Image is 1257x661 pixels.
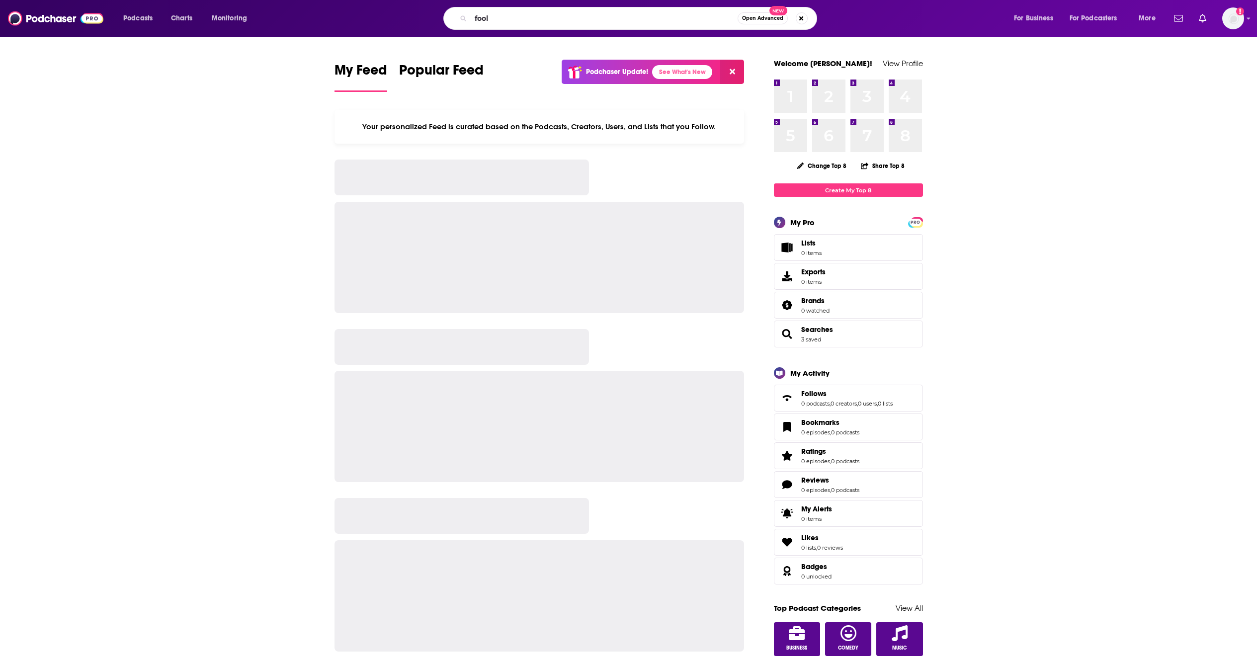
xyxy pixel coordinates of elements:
a: 3 saved [801,336,821,343]
a: 0 unlocked [801,573,832,580]
span: Reviews [801,476,829,485]
span: Likes [801,533,819,542]
span: Music [892,645,907,651]
span: , [857,400,858,407]
span: Ratings [774,442,923,469]
a: My Alerts [774,500,923,527]
input: Search podcasts, credits, & more... [471,10,738,26]
span: My Feed [335,62,387,84]
a: Likes [801,533,843,542]
span: New [769,6,787,15]
a: Create My Top 8 [774,183,923,197]
button: Show profile menu [1222,7,1244,29]
a: 0 episodes [801,487,830,494]
a: See What's New [652,65,712,79]
button: open menu [1132,10,1168,26]
a: Searches [777,327,797,341]
span: Brands [801,296,825,305]
span: Bookmarks [801,418,839,427]
span: 0 items [801,515,832,522]
a: Comedy [825,622,872,656]
span: Searches [774,321,923,347]
button: Change Top 8 [791,160,853,172]
span: Follows [801,389,827,398]
span: , [830,458,831,465]
a: 0 watched [801,307,830,314]
a: Badges [777,564,797,578]
p: Podchaser Update! [586,68,648,76]
a: 0 creators [831,400,857,407]
span: 0 items [801,278,826,285]
span: Comedy [838,645,858,651]
span: Monitoring [212,11,247,25]
span: Exports [801,267,826,276]
a: View Profile [883,59,923,68]
button: Open AdvancedNew [738,12,788,24]
a: Badges [801,562,832,571]
a: Top Podcast Categories [774,603,861,613]
div: Search podcasts, credits, & more... [453,7,827,30]
img: User Profile [1222,7,1244,29]
a: Brands [801,296,830,305]
a: 0 podcasts [801,400,830,407]
a: Business [774,622,821,656]
img: Podchaser - Follow, Share and Rate Podcasts [8,9,103,28]
div: My Pro [790,218,815,227]
span: Exports [777,269,797,283]
span: Logged in as leahlevin [1222,7,1244,29]
span: Bookmarks [774,413,923,440]
a: Music [876,622,923,656]
a: Show notifications dropdown [1170,10,1187,27]
a: 0 episodes [801,429,830,436]
a: Lists [774,234,923,261]
span: Badges [801,562,827,571]
span: Reviews [774,471,923,498]
span: Likes [774,529,923,556]
button: open menu [205,10,260,26]
a: 0 podcasts [831,487,859,494]
span: Lists [801,239,816,248]
a: 0 podcasts [831,429,859,436]
a: Brands [777,298,797,312]
a: Reviews [777,478,797,492]
a: My Feed [335,62,387,92]
a: Likes [777,535,797,549]
span: Open Advanced [742,16,783,21]
span: Badges [774,558,923,584]
span: Popular Feed [399,62,484,84]
span: , [816,544,817,551]
a: Ratings [801,447,859,456]
a: Bookmarks [801,418,859,427]
button: open menu [1063,10,1132,26]
a: Show notifications dropdown [1195,10,1210,27]
div: Your personalized Feed is curated based on the Podcasts, Creators, Users, and Lists that you Follow. [335,110,745,144]
a: Exports [774,263,923,290]
span: Brands [774,292,923,319]
span: My Alerts [777,506,797,520]
a: Reviews [801,476,859,485]
span: My Alerts [801,504,832,513]
span: , [830,400,831,407]
a: 0 lists [801,544,816,551]
svg: Add a profile image [1236,7,1244,15]
span: Podcasts [123,11,153,25]
a: 0 podcasts [831,458,859,465]
a: Ratings [777,449,797,463]
span: , [877,400,878,407]
button: open menu [116,10,166,26]
button: Share Top 8 [860,156,905,175]
a: Searches [801,325,833,334]
button: open menu [1007,10,1066,26]
a: Charts [165,10,198,26]
span: For Business [1014,11,1053,25]
span: Lists [801,239,822,248]
span: Lists [777,241,797,254]
a: Follows [777,391,797,405]
span: For Podcasters [1070,11,1117,25]
a: Follows [801,389,893,398]
a: 0 lists [878,400,893,407]
a: Popular Feed [399,62,484,92]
